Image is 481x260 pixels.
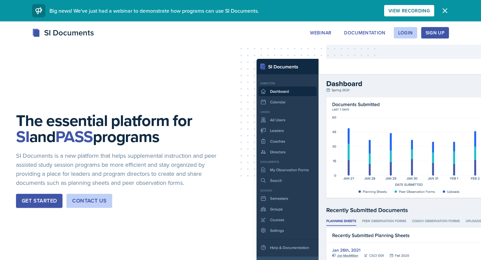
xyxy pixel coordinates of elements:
div: Sign Up [426,30,445,35]
div: Webinar [310,30,331,35]
div: View Recording [388,8,430,13]
button: Sign Up [421,27,449,38]
button: View Recording [384,5,434,16]
button: Contact Us [66,194,112,208]
button: Documentation [340,27,390,38]
div: Contact Us [72,197,107,205]
div: SI Documents [32,27,94,39]
button: Webinar [306,27,336,38]
button: Get Started [16,194,62,208]
div: Get Started [22,197,57,205]
button: Login [394,27,417,38]
div: Login [398,30,413,35]
span: Big news! We've just had a webinar to demonstrate how programs can use SI Documents. [49,7,259,14]
div: Documentation [344,30,385,35]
